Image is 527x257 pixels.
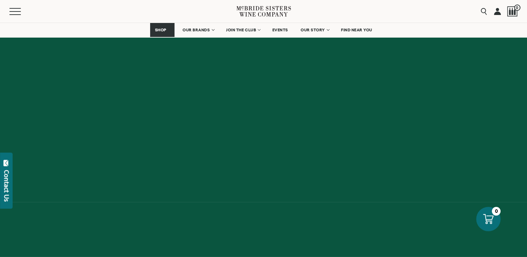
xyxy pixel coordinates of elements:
span: JOIN THE CLUB [226,28,256,32]
a: EVENTS [268,23,293,37]
button: Mobile Menu Trigger [9,8,34,15]
a: FIND NEAR YOU [336,23,377,37]
div: 0 [492,207,501,216]
a: SHOP [150,23,175,37]
span: OUR STORY [301,28,325,32]
span: SHOP [155,28,166,32]
a: JOIN THE CLUB [222,23,264,37]
span: EVENTS [272,28,288,32]
div: Contact Us [3,170,10,202]
span: 0 [514,5,520,11]
a: OUR BRANDS [178,23,218,37]
a: OUR STORY [296,23,333,37]
span: FIND NEAR YOU [341,28,372,32]
span: OUR BRANDS [183,28,210,32]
